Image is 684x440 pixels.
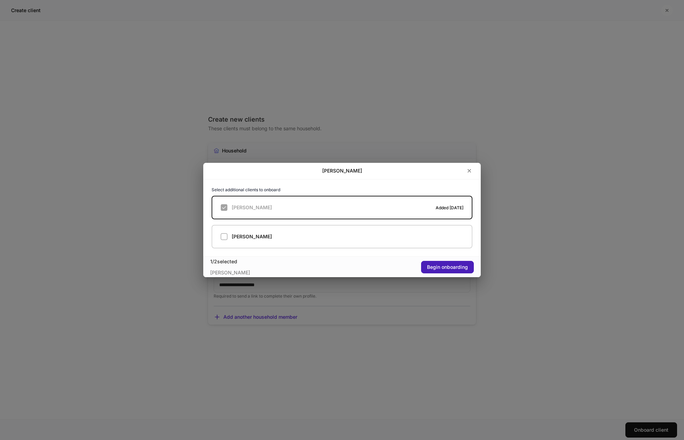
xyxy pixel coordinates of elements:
div: 1 / 2 selected [210,258,342,265]
div: Begin onboarding [427,265,468,270]
label: [PERSON_NAME] [212,225,472,248]
button: Begin onboarding [421,261,474,273]
h2: [PERSON_NAME] [322,167,362,174]
h6: Select additional clients to onboard [212,186,280,193]
div: [PERSON_NAME] [210,265,342,276]
h5: [PERSON_NAME] [232,233,272,240]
